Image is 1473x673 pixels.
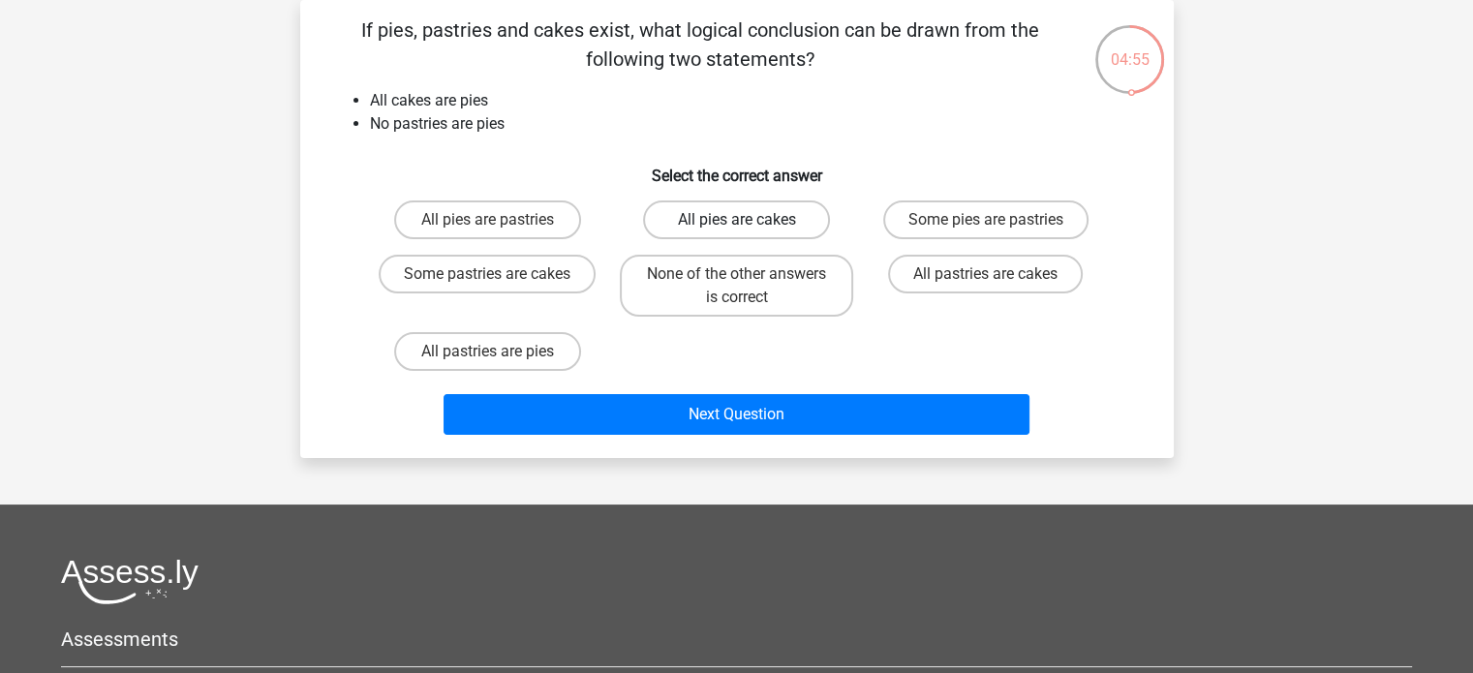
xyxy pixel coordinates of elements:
[370,89,1143,112] li: All cakes are pies
[61,559,199,604] img: Assessly logo
[1093,23,1166,72] div: 04:55
[370,112,1143,136] li: No pastries are pies
[888,255,1083,293] label: All pastries are cakes
[61,627,1412,651] h5: Assessments
[379,255,596,293] label: Some pastries are cakes
[620,255,853,317] label: None of the other answers is correct
[331,151,1143,185] h6: Select the correct answer
[643,200,830,239] label: All pies are cakes
[883,200,1089,239] label: Some pies are pastries
[331,15,1070,74] p: If pies, pastries and cakes exist, what logical conclusion can be drawn from the following two st...
[444,394,1029,435] button: Next Question
[394,200,581,239] label: All pies are pastries
[394,332,581,371] label: All pastries are pies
